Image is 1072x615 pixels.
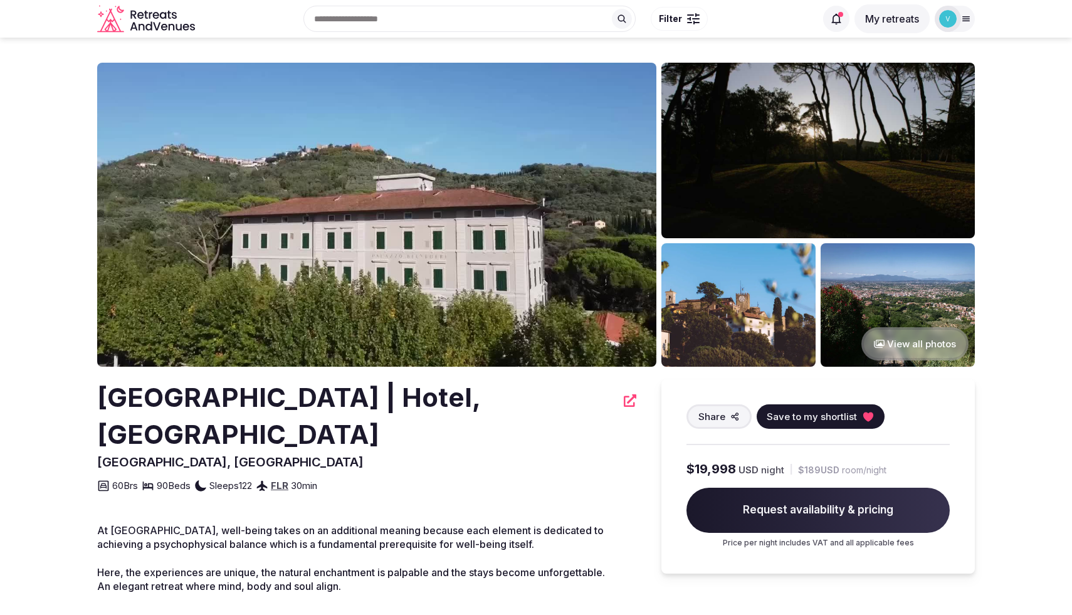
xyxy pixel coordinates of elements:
button: Save to my shortlist [757,404,885,429]
a: My retreats [854,13,930,25]
span: USD [738,463,759,476]
span: Here, the experiences are unique, the natural enchantment is palpable and the stays become unforg... [97,566,605,579]
span: night [761,463,784,476]
span: $189 USD [798,464,839,476]
button: Share [686,404,752,429]
h2: [GEOGRAPHIC_DATA] | Hotel, [GEOGRAPHIC_DATA] [97,379,616,453]
div: | [789,463,793,476]
img: Venue gallery photo [661,243,816,367]
button: View all photos [861,327,969,360]
button: Filter [651,7,708,31]
span: room/night [842,464,886,476]
span: Request availability & pricing [686,488,950,533]
a: FLR [271,480,288,491]
span: Filter [659,13,682,25]
img: Venue gallery photo [661,63,975,238]
svg: Retreats and Venues company logo [97,5,197,33]
span: 60 Brs [112,479,138,492]
span: An elegant retreat where mind, body and soul align. [97,580,341,592]
p: Price per night includes VAT and all applicable fees [686,538,950,549]
a: Visit the homepage [97,5,197,33]
span: 90 Beds [157,479,191,492]
button: My retreats [854,4,930,33]
img: vivienne [939,10,957,28]
img: Venue gallery photo [821,243,975,367]
span: Share [698,410,725,423]
span: 30 min [291,479,317,492]
span: [GEOGRAPHIC_DATA], [GEOGRAPHIC_DATA] [97,455,364,470]
img: Venue cover photo [97,63,656,367]
span: Save to my shortlist [767,410,857,423]
span: $19,998 [686,460,736,478]
span: At [GEOGRAPHIC_DATA], well-being takes on an additional meaning because each element is dedicated... [97,524,604,550]
span: Sleeps 122 [209,479,252,492]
